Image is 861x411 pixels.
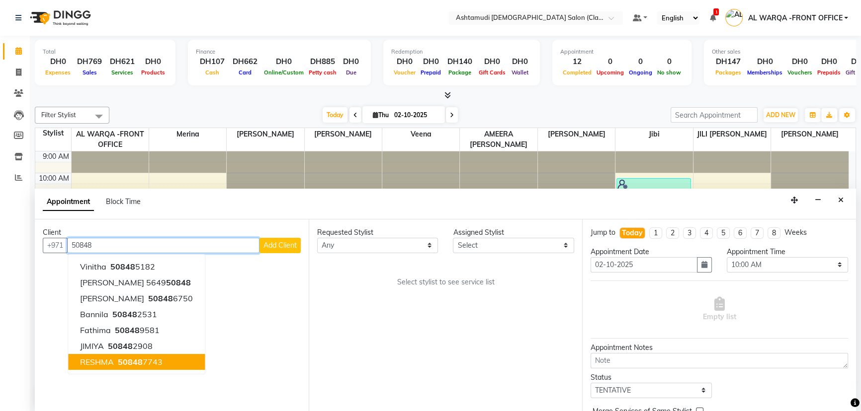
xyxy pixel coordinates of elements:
[626,69,655,76] span: Ongoing
[43,238,68,253] button: +971
[112,309,137,319] span: 50848
[306,69,339,76] span: Petty cash
[476,56,508,68] div: DH0
[815,69,843,76] span: Prepaids
[591,342,848,353] div: Appointment Notes
[106,197,141,206] span: Block Time
[771,128,849,140] span: [PERSON_NAME]
[655,56,684,68] div: 0
[227,128,304,140] span: [PERSON_NAME]
[196,56,229,68] div: DH107
[591,227,615,238] div: Jump to
[317,227,438,238] div: Requested Stylist
[764,108,798,122] button: ADD NEW
[391,69,418,76] span: Voucher
[615,128,692,140] span: Jibi
[166,277,191,287] span: 50848
[148,293,173,303] span: 50848
[538,128,615,140] span: [PERSON_NAME]
[391,108,441,123] input: 2025-10-02
[306,56,339,68] div: DH885
[344,69,359,76] span: Due
[229,56,261,68] div: DH662
[203,69,222,76] span: Cash
[139,69,168,76] span: Products
[305,128,382,140] span: [PERSON_NAME]
[108,341,133,351] span: 50848
[397,277,494,287] span: Select stylist to see service list
[106,341,153,351] ngb-highlight: 2908
[560,69,594,76] span: Completed
[446,69,474,76] span: Package
[149,128,226,140] span: Merina
[418,69,443,76] span: Prepaid
[693,128,771,140] span: JILI [PERSON_NAME]
[43,193,94,211] span: Appointment
[67,277,277,287] div: No client selected
[509,69,531,76] span: Wallet
[713,69,744,76] span: Packages
[712,56,745,68] div: DH147
[666,227,679,239] li: 2
[80,262,106,272] span: vinitha
[508,56,532,68] div: DH0
[41,111,76,119] span: Filter Stylist
[236,69,254,76] span: Card
[73,56,106,68] div: DH769
[25,4,93,32] img: logo
[594,69,626,76] span: Upcoming
[108,262,155,272] ngb-highlight: 5182
[709,13,715,22] a: 1
[35,128,71,138] div: Stylist
[80,309,108,319] span: Bannila
[560,48,684,56] div: Appointment
[115,325,140,335] span: 50848
[594,56,626,68] div: 0
[751,227,764,239] li: 7
[113,325,160,335] ngb-highlight: 9581
[700,227,713,239] li: 4
[80,325,111,335] span: fathima
[43,56,73,68] div: DH0
[43,227,301,238] div: Client
[67,238,259,253] input: Search by Name/Mobile/Email/Code
[622,228,643,238] div: Today
[725,9,743,26] img: AL WARQA -FRONT OFFICE
[591,372,712,383] div: Status
[263,241,297,250] span: Add Client
[41,151,71,162] div: 9:00 AM
[72,128,149,151] span: AL WARQA -FRONT OFFICE
[768,227,780,239] li: 8
[43,69,73,76] span: Expenses
[80,69,99,76] span: Sales
[785,56,815,68] div: DH0
[116,357,163,367] ngb-highlight: 7743
[785,69,815,76] span: Vouchers
[460,128,537,151] span: AMEERA [PERSON_NAME]
[196,48,363,56] div: Finance
[476,69,508,76] span: Gift Cards
[80,341,104,351] span: JIMIYA
[80,293,144,303] span: [PERSON_NAME]
[671,107,758,123] input: Search Appointment
[323,107,347,123] span: Today
[703,297,736,322] span: Empty list
[560,56,594,68] div: 12
[766,111,795,119] span: ADD NEW
[418,56,443,68] div: DH0
[259,238,301,253] button: Add Client
[370,111,391,119] span: Thu
[80,277,144,287] span: [PERSON_NAME]
[391,48,532,56] div: Redemption
[834,193,848,208] button: Close
[626,56,655,68] div: 0
[649,227,662,239] li: 1
[339,56,363,68] div: DH0
[382,128,459,140] span: Veena
[443,56,476,68] div: DH140
[80,357,114,367] span: RESHMA
[139,56,168,68] div: DH0
[146,277,191,287] ngb-highlight: 5649
[37,173,71,184] div: 10:00 AM
[683,227,696,239] li: 3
